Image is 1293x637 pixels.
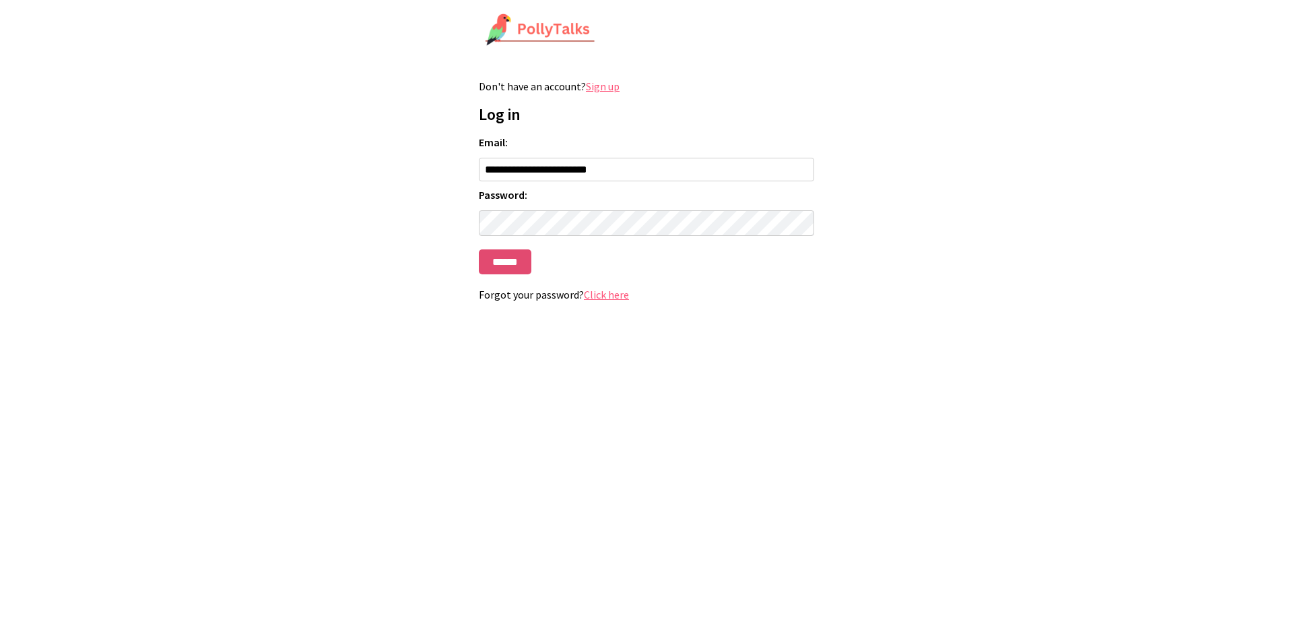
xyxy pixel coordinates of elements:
[479,135,814,149] label: Email:
[479,188,814,202] label: Password:
[485,13,595,47] img: PollyTalks Logo
[479,288,814,301] p: Forgot your password?
[479,104,814,125] h1: Log in
[584,288,629,301] a: Click here
[479,80,814,93] p: Don't have an account?
[586,80,620,93] a: Sign up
